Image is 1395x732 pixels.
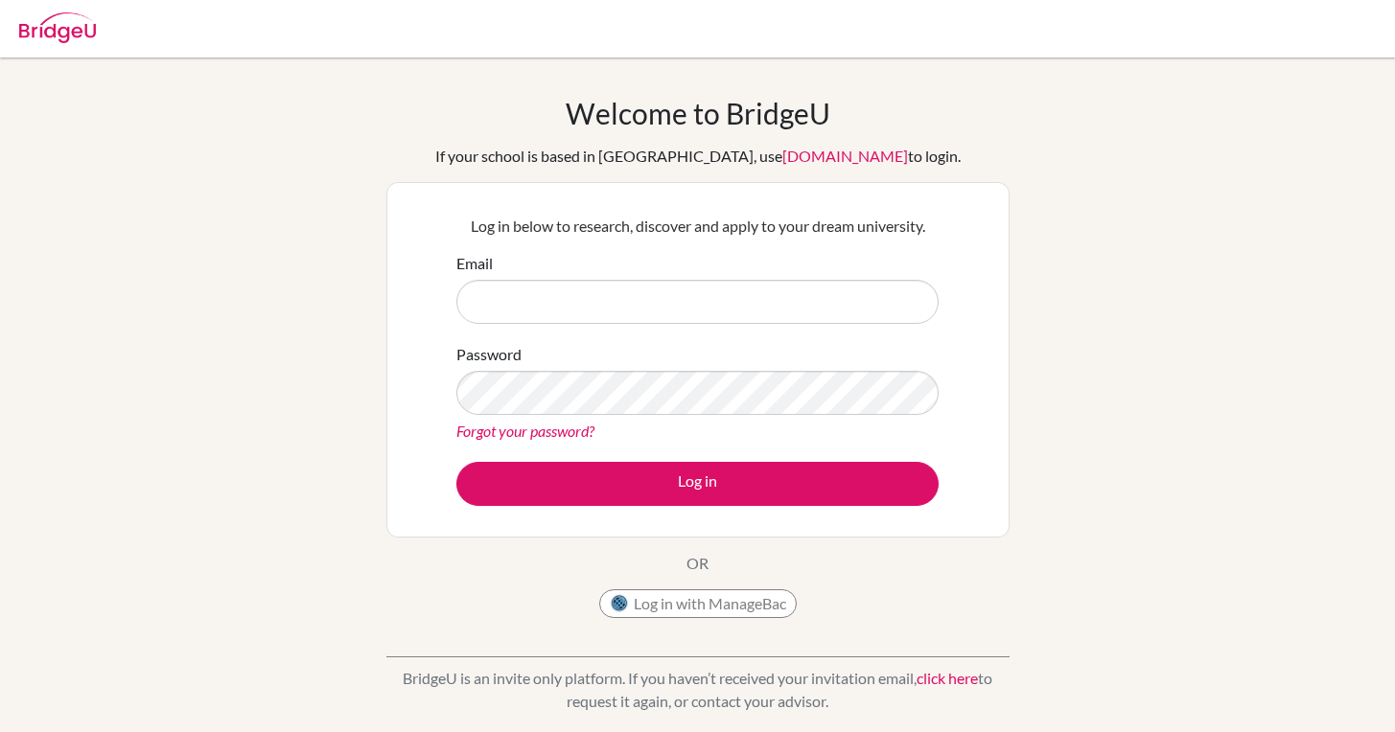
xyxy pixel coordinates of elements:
button: Log in [456,462,939,506]
button: Log in with ManageBac [599,589,797,618]
h1: Welcome to BridgeU [566,96,830,130]
p: OR [686,552,709,575]
a: [DOMAIN_NAME] [782,147,908,165]
img: Bridge-U [19,12,96,43]
a: click here [917,669,978,687]
p: Log in below to research, discover and apply to your dream university. [456,215,939,238]
div: If your school is based in [GEOGRAPHIC_DATA], use to login. [435,145,961,168]
label: Password [456,343,522,366]
p: BridgeU is an invite only platform. If you haven’t received your invitation email, to request it ... [386,667,1010,713]
a: Forgot your password? [456,422,594,440]
label: Email [456,252,493,275]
